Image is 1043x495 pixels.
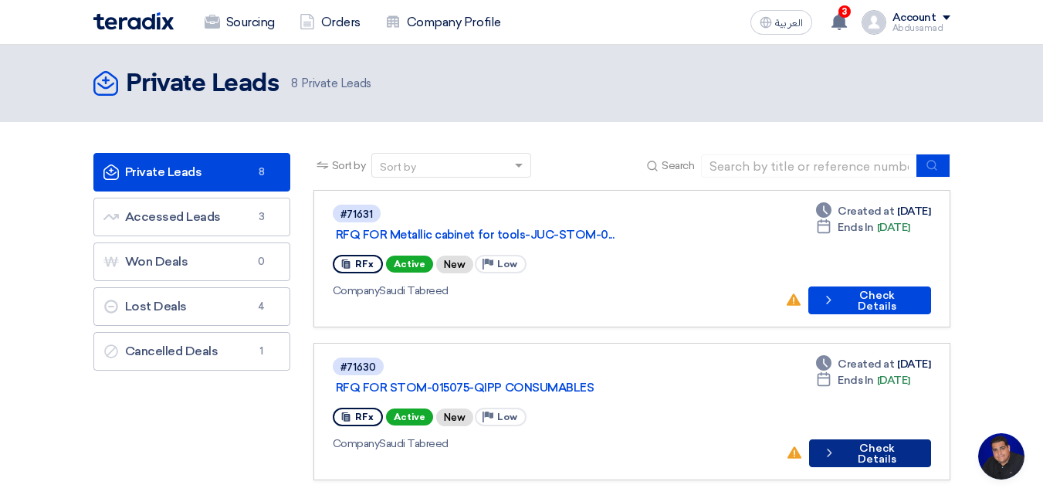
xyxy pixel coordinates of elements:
a: Cancelled Deals1 [93,332,290,371]
span: Company [333,284,380,297]
span: RFx [355,412,374,422]
button: Check Details [809,439,931,467]
div: [DATE] [816,356,930,372]
a: Lost Deals4 [93,287,290,326]
span: Ends In [838,372,874,388]
span: 8 [291,76,298,90]
span: 0 [252,254,271,270]
a: Accessed Leads3 [93,198,290,236]
a: RFQ FOR STOM-015075-QIPP CONSUMABLES [336,381,722,395]
a: Company Profile [373,5,513,39]
div: Saudi Tabreed [333,436,774,452]
span: Ends In [838,219,874,236]
div: [DATE] [816,372,910,388]
span: Low [497,259,517,270]
div: Saudi Tabreed [333,283,773,299]
div: #71631 [340,209,373,219]
a: Orders [287,5,373,39]
span: Search [662,158,694,174]
button: العربية [750,10,812,35]
a: Sourcing [192,5,287,39]
span: Company [333,437,380,450]
div: Sort by [380,159,416,175]
button: Check Details [808,286,931,314]
img: profile_test.png [862,10,886,35]
div: Open chat [978,433,1024,480]
span: 3 [252,209,271,225]
span: RFx [355,259,374,270]
span: 8 [252,164,271,180]
span: Created at [838,356,894,372]
span: 3 [838,5,851,18]
div: New [436,256,473,273]
div: [DATE] [816,219,910,236]
div: New [436,409,473,426]
a: RFQ FOR Metallic cabinet for tools-JUC-STOM-0... [336,228,722,242]
div: [DATE] [816,203,930,219]
img: Teradix logo [93,12,174,30]
div: #71630 [340,362,376,372]
span: العربية [775,18,803,29]
span: Created at [838,203,894,219]
span: Private Leads [291,75,371,93]
span: 1 [252,344,271,359]
input: Search by title or reference number [701,154,917,178]
span: 4 [252,299,271,314]
div: Account [892,12,936,25]
div: Abdusamad [892,24,950,32]
a: Won Deals0 [93,242,290,281]
span: Low [497,412,517,422]
span: Active [386,409,433,425]
h2: Private Leads [126,69,279,100]
span: Active [386,256,433,273]
a: Private Leads8 [93,153,290,192]
span: Sort by [332,158,366,174]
